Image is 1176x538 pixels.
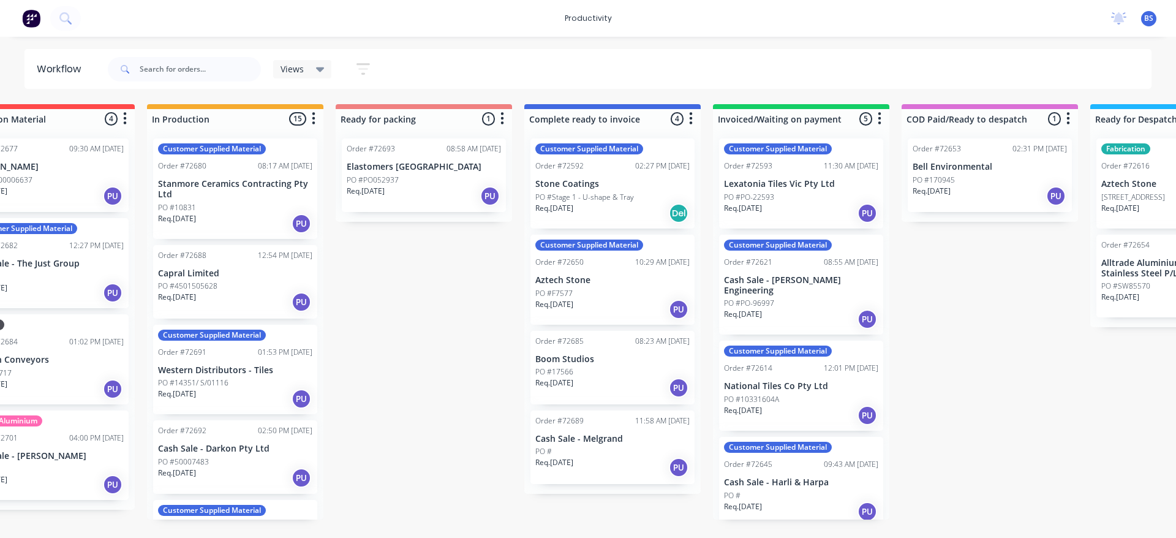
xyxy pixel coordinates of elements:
div: PU [103,475,123,494]
div: 02:50 PM [DATE] [258,425,312,436]
div: Customer Supplied Material [158,505,266,516]
div: Order #72688 [158,250,206,261]
div: Order #72621 [724,257,772,268]
div: Customer Supplied Material [158,330,266,341]
div: Order #7269308:58 AM [DATE]Elastomers [GEOGRAPHIC_DATA]PO #PO052937Req.[DATE]PU [342,138,506,212]
p: Cash Sale - Harli & Harpa [724,477,878,488]
div: 12:27 PM [DATE] [69,240,124,251]
div: PU [669,378,688,398]
div: Customer Supplied Material [724,143,832,154]
div: Customer Supplied MaterialOrder #7264509:43 AM [DATE]Cash Sale - Harli & HarpaPO #Req.[DATE]PU [719,437,883,527]
p: Req. [DATE] [913,186,951,197]
div: 08:23 AM [DATE] [635,336,690,347]
div: 02:31 PM [DATE] [1012,143,1067,154]
p: Req. [DATE] [1101,203,1139,214]
div: PU [292,389,311,409]
div: Order #72593 [724,161,772,172]
p: Req. [DATE] [724,501,762,512]
div: 08:58 AM [DATE] [447,143,501,154]
p: PO #170945 [913,175,955,186]
p: PO #10831 [158,202,196,213]
p: PO #14351/ S/01116 [158,377,228,388]
div: 01:53 PM [DATE] [258,347,312,358]
div: Customer Supplied MaterialOrder #7262108:55 AM [DATE]Cash Sale - [PERSON_NAME] EngineeringPO #PO-... [719,235,883,335]
div: Customer Supplied Material [158,143,266,154]
p: Stanmore Ceramics Contracting Pty Ltd [158,179,312,200]
div: Order #7268911:58 AM [DATE]Cash Sale - MelgrandPO #Req.[DATE]PU [530,411,695,484]
div: PU [858,203,877,223]
div: Workflow [37,62,87,77]
div: Order #72614 [724,363,772,374]
div: Order #7265302:31 PM [DATE]Bell EnvironmentalPO #170945Req.[DATE]PU [908,138,1072,212]
p: Req. [DATE] [535,203,573,214]
div: 12:01 PM [DATE] [824,363,878,374]
div: Order #72592 [535,161,584,172]
div: Customer Supplied MaterialOrder #7261412:01 PM [DATE]National Tiles Co Pty LtdPO #10331604AReq.[D... [719,341,883,431]
div: 10:29 AM [DATE] [635,257,690,268]
p: Boom Studios [535,354,690,365]
div: Order #72685 [535,336,584,347]
p: Req. [DATE] [347,186,385,197]
img: Factory [22,9,40,28]
p: PO #PO-22593 [724,192,774,203]
input: Search for orders... [140,57,261,81]
div: PU [669,300,688,319]
div: 11:30 AM [DATE] [824,161,878,172]
div: Del [669,203,688,223]
div: Customer Supplied MaterialOrder #7265010:29 AM [DATE]Aztech StonePO #F7577Req.[DATE]PU [530,235,695,325]
div: Customer Supplied Material [724,346,832,357]
p: Western Distributors - Tiles [158,365,312,376]
div: PU [1046,186,1066,206]
div: PU [669,458,688,477]
p: Req. [DATE] [158,468,196,479]
div: Customer Supplied Material [724,240,832,251]
div: Customer Supplied MaterialOrder #7259311:30 AM [DATE]Lexatonia Tiles Vic Pty LtdPO #PO-22593Req.[... [719,138,883,229]
p: Stone Coatings [535,179,690,189]
p: Bell Environmental [913,162,1067,172]
div: Order #7268508:23 AM [DATE]Boom StudiosPO #17566Req.[DATE]PU [530,331,695,404]
span: Views [281,63,304,75]
div: PU [103,379,123,399]
p: PO #17566 [535,366,573,377]
div: PU [292,214,311,233]
div: 04:00 PM [DATE] [69,433,124,444]
p: PO #PO052937 [347,175,399,186]
div: Order #72693 [347,143,395,154]
p: PO #SW85570 [1101,281,1150,292]
div: Customer Supplied MaterialOrder #7269101:53 PM [DATE]Western Distributors - TilesPO #14351/ S/011... [153,325,317,415]
p: PO # [535,446,552,457]
p: Req. [DATE] [1101,292,1139,303]
div: 08:17 AM [DATE] [258,161,312,172]
div: Order #7268812:54 PM [DATE]Capral LimitedPO #4501505628Req.[DATE]PU [153,245,317,319]
div: PU [103,186,123,206]
div: Customer Supplied MaterialOrder #7268008:17 AM [DATE]Stanmore Ceramics Contracting Pty LtdPO #108... [153,138,317,239]
div: PU [858,502,877,521]
p: Req. [DATE] [724,309,762,320]
p: PO #4501505628 [158,281,217,292]
p: PO #PO-96997 [724,298,774,309]
p: PO #10331604A [724,394,779,405]
div: Customer Supplied MaterialOrder #7259202:27 PM [DATE]Stone CoatingsPO #Stage 1 - U-shape & TrayRe... [530,138,695,229]
div: Order #72616 [1101,161,1150,172]
div: Order #72645 [724,459,772,470]
p: PO #Stage 1 - U-shape & Tray [535,192,634,203]
p: Req. [DATE] [158,292,196,303]
div: PU [858,309,877,329]
span: BS [1144,13,1153,24]
p: Req. [DATE] [158,213,196,224]
p: PO # [724,490,741,501]
div: PU [858,406,877,425]
div: Customer Supplied Material [535,240,643,251]
div: 01:02 PM [DATE] [69,336,124,347]
p: [STREET_ADDRESS] [1101,192,1165,203]
div: Order #72680 [158,161,206,172]
div: Customer Supplied Material [724,442,832,453]
div: PU [292,292,311,312]
p: Req. [DATE] [535,377,573,388]
div: PU [103,283,123,303]
div: Order #72691 [158,347,206,358]
p: Req. [DATE] [535,299,573,310]
div: Order #72692 [158,425,206,436]
p: Cash Sale - [PERSON_NAME] Engineering [724,275,878,296]
p: PO #50007483 [158,457,209,468]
